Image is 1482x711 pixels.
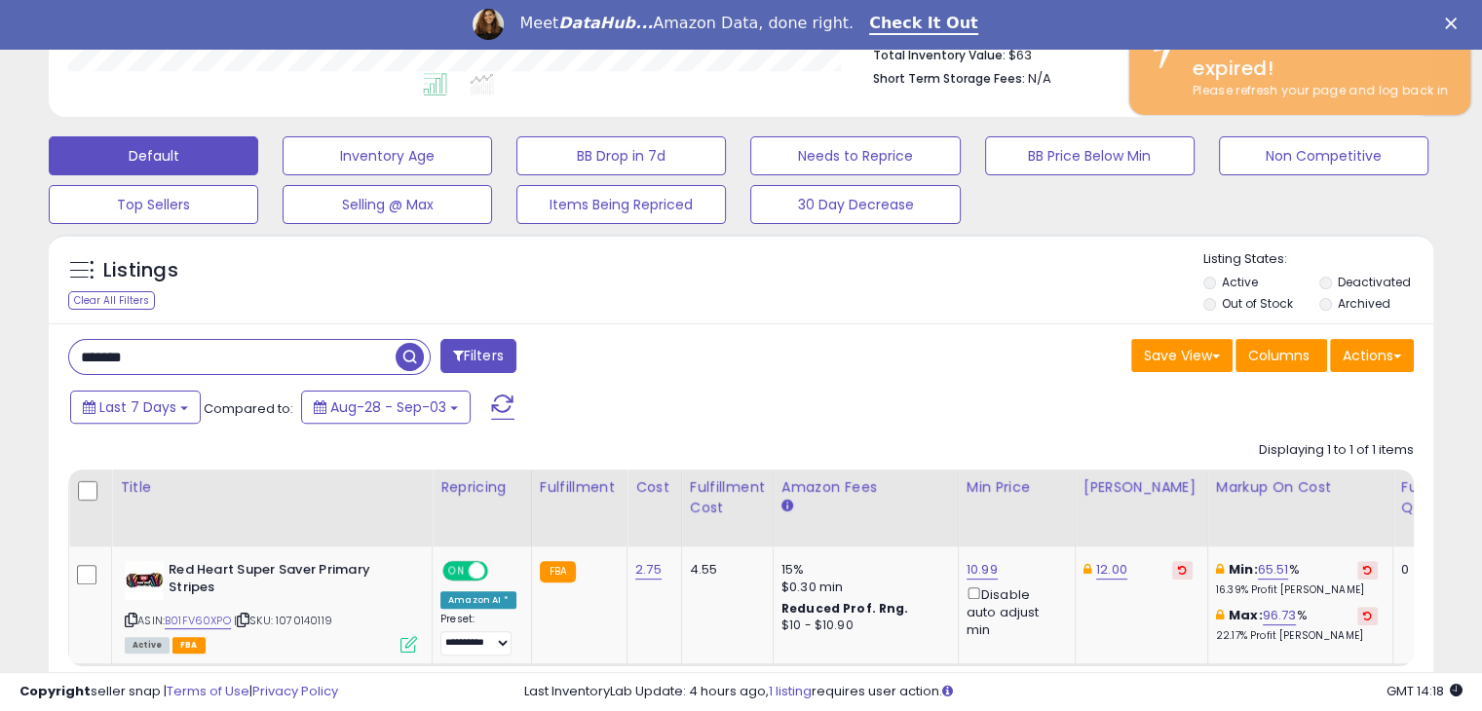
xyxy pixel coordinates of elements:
[1131,339,1233,372] button: Save View
[750,136,960,175] button: Needs to Reprice
[204,399,293,418] span: Compared to:
[873,70,1025,87] b: Short Term Storage Fees:
[690,561,758,579] div: 4.55
[440,477,523,498] div: Repricing
[1445,18,1464,29] div: Close
[873,47,1006,63] b: Total Inventory Value:
[1083,563,1091,576] i: This overrides the store level Dynamic Max Price for this listing
[167,682,249,700] a: Terms of Use
[172,637,206,654] span: FBA
[49,185,258,224] button: Top Sellers
[1337,274,1410,290] label: Deactivated
[440,591,516,609] div: Amazon AI *
[873,42,1399,65] li: $63
[252,682,338,700] a: Privacy Policy
[1028,69,1051,88] span: N/A
[1219,136,1428,175] button: Non Competitive
[165,613,231,629] a: B01FV60XPO
[1222,295,1293,312] label: Out of Stock
[19,683,338,701] div: seller snap | |
[967,477,1067,498] div: Min Price
[519,14,854,33] div: Meet Amazon Data, done right.
[1248,346,1310,365] span: Columns
[283,136,492,175] button: Inventory Age
[1259,441,1414,460] div: Displaying 1 to 1 of 1 items
[70,391,201,424] button: Last 7 Days
[967,560,998,580] a: 10.99
[68,291,155,310] div: Clear All Filters
[1229,560,1258,579] b: Min:
[635,477,673,498] div: Cost
[558,14,653,32] i: DataHub...
[49,136,258,175] button: Default
[1235,339,1327,372] button: Columns
[103,257,178,284] h5: Listings
[1178,82,1456,100] div: Please refresh your page and log back in
[444,562,469,579] span: ON
[99,397,176,417] span: Last 7 Days
[1337,295,1389,312] label: Archived
[635,560,662,580] a: 2.75
[1387,682,1463,700] span: 2025-09-13 14:18 GMT
[781,600,909,617] b: Reduced Prof. Rng.
[1216,629,1378,643] p: 22.17% Profit [PERSON_NAME]
[540,561,576,582] small: FBA
[440,339,516,373] button: Filters
[781,477,950,498] div: Amazon Fees
[330,397,446,417] span: Aug-28 - Sep-03
[1401,477,1468,518] div: Fulfillable Quantity
[516,185,726,224] button: Items Being Repriced
[1330,339,1414,372] button: Actions
[781,561,943,579] div: 15%
[19,682,91,700] strong: Copyright
[781,579,943,596] div: $0.30 min
[1263,606,1297,625] a: 96.73
[440,613,516,656] div: Preset:
[1229,606,1263,624] b: Max:
[690,477,765,518] div: Fulfillment Cost
[169,561,405,602] b: Red Heart Super Saver Primary Stripes
[750,185,960,224] button: 30 Day Decrease
[1096,560,1127,580] a: 12.00
[125,561,164,600] img: 51aBCJ0xw8L._SL40_.jpg
[1216,607,1378,643] div: %
[769,682,812,700] a: 1 listing
[781,498,793,515] small: Amazon Fees.
[1178,26,1456,82] div: Your session has expired!
[1216,609,1224,621] i: This overrides the store level max markup for this listing
[967,583,1060,640] div: Disable auto adjust min
[1178,565,1187,575] i: Revert to store-level Dynamic Max Price
[524,683,1463,701] div: Last InventoryLab Update: 4 hours ago, requires user action.
[869,14,978,35] a: Check It Out
[1216,583,1378,597] p: 16.39% Profit [PERSON_NAME]
[125,637,170,654] span: All listings currently available for purchase on Amazon
[283,185,492,224] button: Selling @ Max
[1083,477,1199,498] div: [PERSON_NAME]
[1363,611,1372,620] i: Revert to store-level Max Markup
[125,561,417,652] div: ASIN:
[120,477,424,498] div: Title
[1363,565,1372,575] i: Revert to store-level Min Markup
[1216,563,1224,576] i: This overrides the store level min markup for this listing
[1222,274,1258,290] label: Active
[1401,561,1462,579] div: 0
[985,136,1195,175] button: BB Price Below Min
[1216,561,1378,597] div: %
[234,613,332,628] span: | SKU: 1070140119
[1216,477,1385,498] div: Markup on Cost
[781,617,943,634] div: $10 - $10.90
[485,562,516,579] span: OFF
[516,136,726,175] button: BB Drop in 7d
[540,477,619,498] div: Fulfillment
[1258,560,1289,580] a: 65.51
[301,391,471,424] button: Aug-28 - Sep-03
[1207,469,1392,546] th: The percentage added to the cost of goods (COGS) that forms the calculator for Min & Max prices.
[473,9,504,40] img: Profile image for Georgie
[1203,250,1433,269] p: Listing States:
